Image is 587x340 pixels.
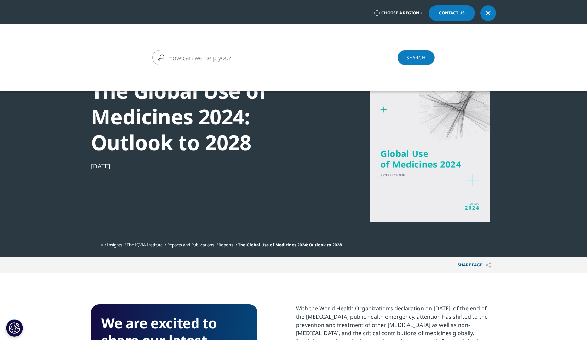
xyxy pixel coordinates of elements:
[439,11,465,15] span: Contact Us
[398,50,435,65] a: Search
[152,50,415,65] input: Search
[6,319,23,337] button: Cookie 设置
[429,5,475,21] a: Contact Us
[149,24,496,56] nav: Primary
[381,10,419,16] span: Choose a Region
